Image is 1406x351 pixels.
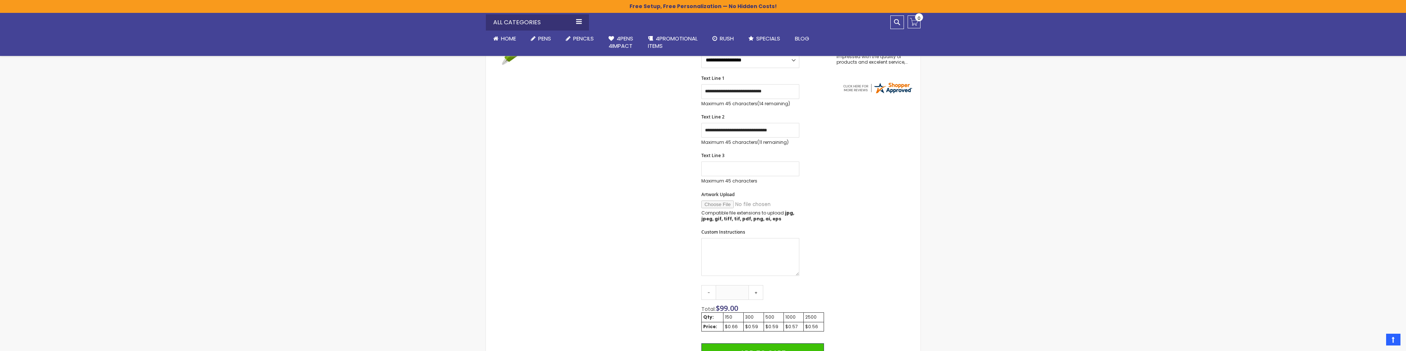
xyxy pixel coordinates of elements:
[701,114,725,120] span: Text Line 2
[701,75,725,81] span: Text Line 1
[745,324,762,330] div: $0.59
[538,35,551,42] span: Pens
[757,139,789,145] span: (11 remaining)
[609,35,633,50] span: 4Pens 4impact
[705,31,741,47] a: Rush
[837,49,908,65] div: returning customer, always impressed with the quality of products and excelent service, will retu...
[805,324,822,330] div: $0.56
[842,90,913,96] a: 4pens.com certificate URL
[918,15,921,22] span: 0
[703,323,717,330] strong: Price:
[486,31,523,47] a: Home
[573,35,594,42] span: Pencils
[785,324,802,330] div: $0.57
[701,210,794,222] strong: jpg, jpeg, gif, tiff, tif, pdf, png, ai, eps
[701,191,734,198] span: Artwork Upload
[701,139,799,145] p: Maximum 45 characters
[701,210,799,222] p: Compatible file extensions to upload:
[716,303,738,313] span: $
[701,101,799,107] p: Maximum 45 characters
[701,178,799,184] p: Maximum 45 characters
[720,303,738,313] span: 99.00
[788,31,817,47] a: Blog
[725,324,742,330] div: $0.66
[701,229,745,235] span: Custom Instructions
[745,314,762,320] div: 300
[785,314,802,320] div: 1000
[908,15,921,28] a: 0
[765,314,782,320] div: 500
[701,152,725,159] span: Text Line 3
[701,285,716,300] a: -
[703,314,714,320] strong: Qty:
[756,35,780,42] span: Specials
[805,314,822,320] div: 2500
[501,35,516,42] span: Home
[795,35,809,42] span: Blog
[748,285,763,300] a: +
[725,314,742,320] div: 150
[601,31,641,54] a: 4Pens4impact
[641,31,705,54] a: 4PROMOTIONALITEMS
[842,81,913,95] img: 4pens.com widget logo
[523,31,558,47] a: Pens
[486,14,589,31] div: All Categories
[648,35,698,50] span: 4PROMOTIONAL ITEMS
[701,305,716,313] span: Total:
[765,324,782,330] div: $0.59
[757,100,790,107] span: (14 remaining)
[741,31,788,47] a: Specials
[558,31,601,47] a: Pencils
[720,35,734,42] span: Rush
